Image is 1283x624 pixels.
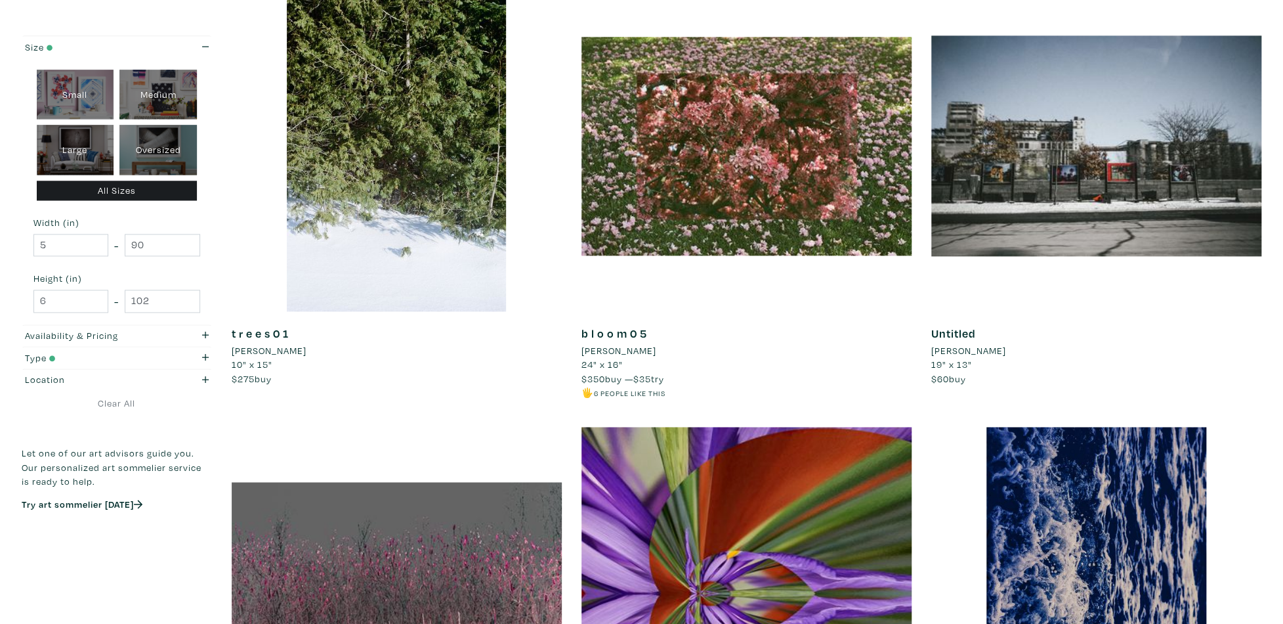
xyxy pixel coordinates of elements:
span: buy [232,372,272,385]
p: Let one of our art advisors guide you. Our personalized art sommelier service is ready to help. [22,446,212,489]
div: Large [37,125,114,175]
span: 19" x 13" [931,358,972,370]
small: 6 people like this [594,388,665,398]
span: - [114,292,119,310]
span: buy — try [581,372,664,385]
div: All Sizes [37,181,198,201]
div: Type [25,351,158,365]
a: [PERSON_NAME] [232,344,562,358]
a: [PERSON_NAME] [581,344,912,358]
div: Medium [119,70,197,120]
span: 10" x 15" [232,358,272,370]
span: $35 [633,372,651,385]
div: Location [25,372,158,387]
a: Clear All [22,396,212,411]
li: 🖐️ [581,386,912,400]
span: $60 [931,372,949,385]
button: Type [22,347,212,368]
a: Untitled [931,326,976,341]
span: buy [931,372,966,385]
li: [PERSON_NAME] [232,344,306,358]
button: Size [22,36,212,58]
span: 24" x 16" [581,358,623,370]
div: Small [37,70,114,120]
a: b l o o m 0 5 [581,326,647,341]
div: Size [25,40,158,55]
span: $350 [581,372,605,385]
button: Availability & Pricing [22,325,212,347]
iframe: Customer reviews powered by Trustpilot [22,524,212,552]
small: Width (in) [33,218,200,227]
small: Height (in) [33,274,200,283]
a: t r e e s 0 1 [232,326,289,341]
li: [PERSON_NAME] [931,344,1006,358]
a: [PERSON_NAME] [931,344,1261,358]
span: - [114,236,119,254]
button: Location [22,369,212,391]
div: Oversized [119,125,197,175]
div: Availability & Pricing [25,328,158,343]
span: $275 [232,372,255,385]
a: Try art sommelier [DATE] [22,498,142,510]
li: [PERSON_NAME] [581,344,656,358]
